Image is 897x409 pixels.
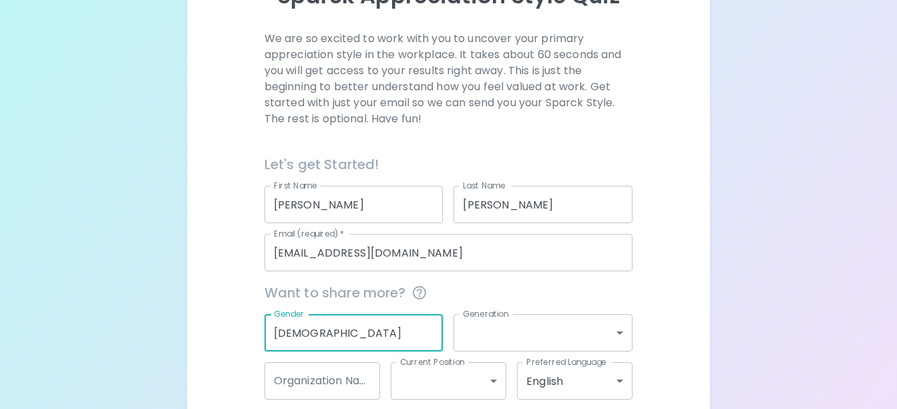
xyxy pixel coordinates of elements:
label: Current Position [400,356,465,368]
svg: This information is completely confidential and only used for aggregated appreciation studies at ... [411,285,427,301]
span: Want to share more? [264,282,633,303]
label: Email (required) [274,228,345,239]
label: Preferred Language [526,356,606,368]
div: English [517,362,633,400]
p: We are so excited to work with you to uncover your primary appreciation style in the workplace. I... [264,31,633,127]
label: Generation [463,308,509,319]
h6: Let's get Started! [264,154,633,175]
label: First Name [274,180,317,191]
label: Last Name [463,180,505,191]
label: Gender [274,308,305,319]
